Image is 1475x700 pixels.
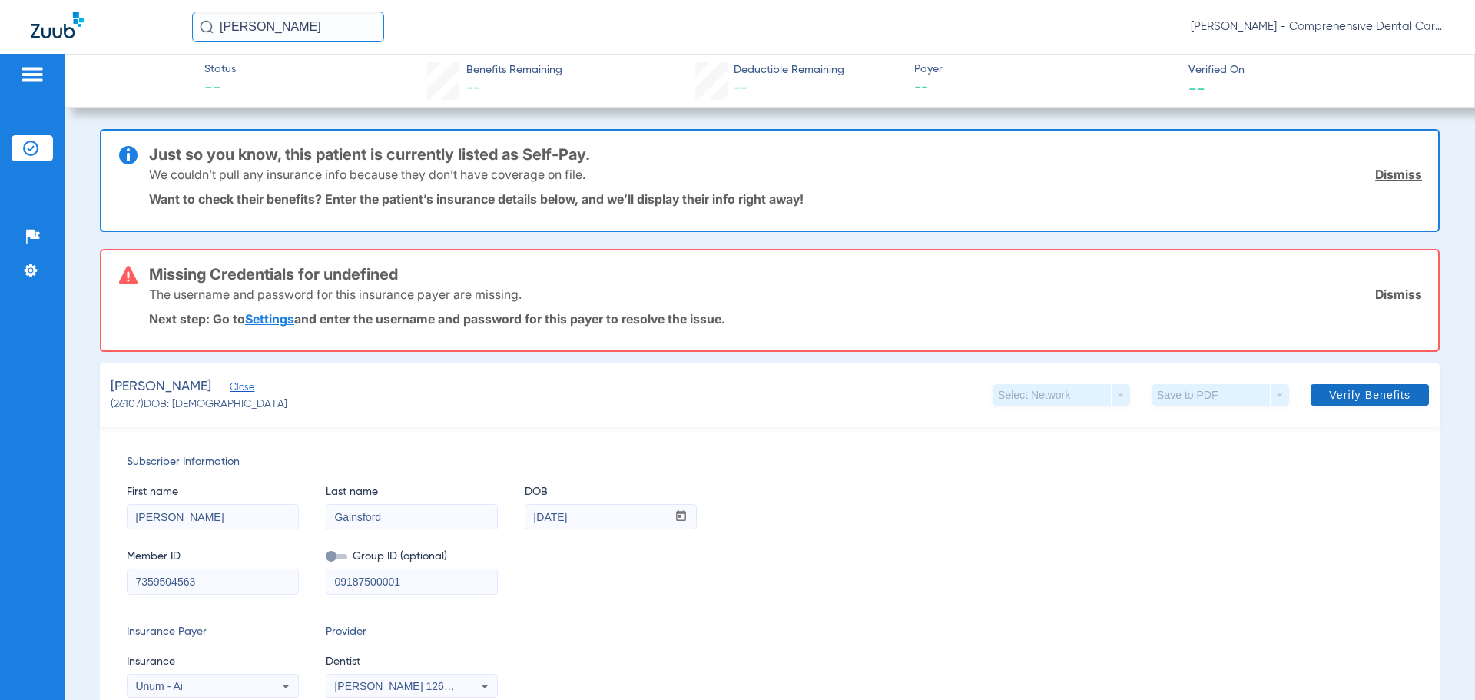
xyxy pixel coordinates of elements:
[326,624,498,640] span: Provider
[127,549,299,565] span: Member ID
[20,65,45,84] img: hamburger-icon
[230,382,244,396] span: Close
[245,311,294,327] a: Settings
[127,454,1413,470] span: Subscriber Information
[127,484,299,500] span: First name
[734,81,747,95] span: --
[192,12,384,42] input: Search for patients
[1375,287,1422,302] a: Dismiss
[204,78,236,100] span: --
[1311,384,1429,406] button: Verify Benefits
[525,484,697,500] span: DOB
[1398,626,1475,700] iframe: Chat Widget
[326,654,498,670] span: Dentist
[1329,389,1410,401] span: Verify Benefits
[200,20,214,34] img: Search Icon
[135,680,182,692] span: Unum - Ai
[466,62,562,78] span: Benefits Remaining
[666,505,696,529] button: Open calendar
[734,62,844,78] span: Deductible Remaining
[326,484,498,500] span: Last name
[149,267,1422,282] h3: Missing Credentials for undefined
[914,78,1175,98] span: --
[31,12,84,38] img: Zuub Logo
[111,396,287,413] span: (26107) DOB: [DEMOGRAPHIC_DATA]
[1188,80,1205,96] span: --
[1188,62,1450,78] span: Verified On
[119,266,138,284] img: error-icon
[111,377,211,396] span: [PERSON_NAME]
[119,146,138,164] img: info-icon
[204,61,236,78] span: Status
[466,81,480,95] span: --
[1191,19,1444,35] span: [PERSON_NAME] - Comprehensive Dental Care
[149,167,585,182] p: We couldn’t pull any insurance info because they don’t have coverage on file.
[326,549,498,565] span: Group ID (optional)
[149,191,1422,207] p: Want to check their benefits? Enter the patient’s insurance details below, and we’ll display thei...
[1375,167,1422,182] a: Dismiss
[149,147,1422,162] h3: Just so you know, this patient is currently listed as Self-Pay.
[127,624,299,640] span: Insurance Payer
[334,680,486,692] span: [PERSON_NAME] 1265005078
[149,311,1422,327] p: Next step: Go to and enter the username and password for this payer to resolve the issue.
[914,61,1175,78] span: Payer
[149,287,522,302] p: The username and password for this insurance payer are missing.
[127,654,299,670] span: Insurance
